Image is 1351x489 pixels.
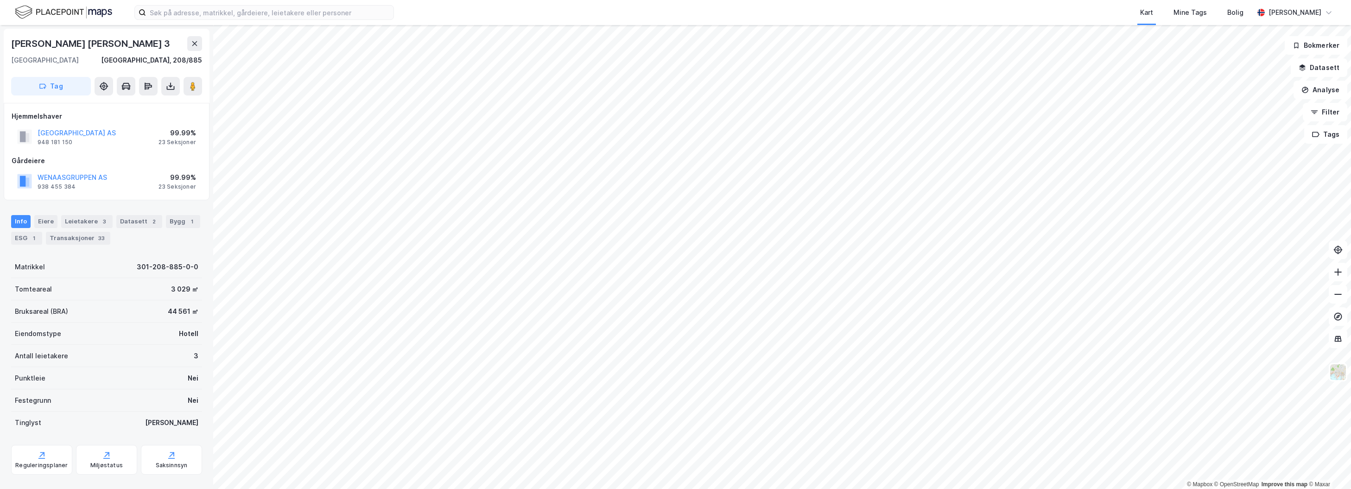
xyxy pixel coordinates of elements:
[171,284,198,295] div: 3 029 ㎡
[11,55,79,66] div: [GEOGRAPHIC_DATA]
[46,232,110,245] div: Transaksjoner
[1187,481,1212,488] a: Mapbox
[194,350,198,362] div: 3
[1305,445,1351,489] iframe: Chat Widget
[15,373,45,384] div: Punktleie
[149,217,159,226] div: 2
[11,36,172,51] div: [PERSON_NAME] [PERSON_NAME] 3
[100,217,109,226] div: 3
[11,77,91,95] button: Tag
[15,4,112,20] img: logo.f888ab2527a4732fd821a326f86c7f29.svg
[12,111,202,122] div: Hjemmelshaver
[1303,103,1347,121] button: Filter
[1262,481,1307,488] a: Improve this map
[188,373,198,384] div: Nei
[101,55,202,66] div: [GEOGRAPHIC_DATA], 208/885
[29,234,38,243] div: 1
[1291,58,1347,77] button: Datasett
[34,215,57,228] div: Eiere
[137,261,198,273] div: 301-208-885-0-0
[15,350,68,362] div: Antall leietakere
[187,217,197,226] div: 1
[38,139,72,146] div: 948 181 150
[168,306,198,317] div: 44 561 ㎡
[1227,7,1243,18] div: Bolig
[12,155,202,166] div: Gårdeiere
[15,306,68,317] div: Bruksareal (BRA)
[1294,81,1347,99] button: Analyse
[1285,36,1347,55] button: Bokmerker
[15,462,68,469] div: Reguleringsplaner
[15,284,52,295] div: Tomteareal
[1214,481,1259,488] a: OpenStreetMap
[38,183,76,191] div: 938 455 384
[1329,363,1347,381] img: Z
[11,232,42,245] div: ESG
[96,234,107,243] div: 33
[15,395,51,406] div: Festegrunn
[1173,7,1207,18] div: Mine Tags
[146,6,393,19] input: Søk på adresse, matrikkel, gårdeiere, leietakere eller personer
[179,328,198,339] div: Hotell
[61,215,113,228] div: Leietakere
[116,215,162,228] div: Datasett
[15,417,41,428] div: Tinglyst
[156,462,188,469] div: Saksinnsyn
[90,462,123,469] div: Miljøstatus
[15,328,61,339] div: Eiendomstype
[159,172,196,183] div: 99.99%
[11,215,31,228] div: Info
[1269,7,1321,18] div: [PERSON_NAME]
[1140,7,1153,18] div: Kart
[145,417,198,428] div: [PERSON_NAME]
[159,183,196,191] div: 23 Seksjoner
[159,139,196,146] div: 23 Seksjoner
[188,395,198,406] div: Nei
[159,127,196,139] div: 99.99%
[166,215,200,228] div: Bygg
[15,261,45,273] div: Matrikkel
[1304,125,1347,144] button: Tags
